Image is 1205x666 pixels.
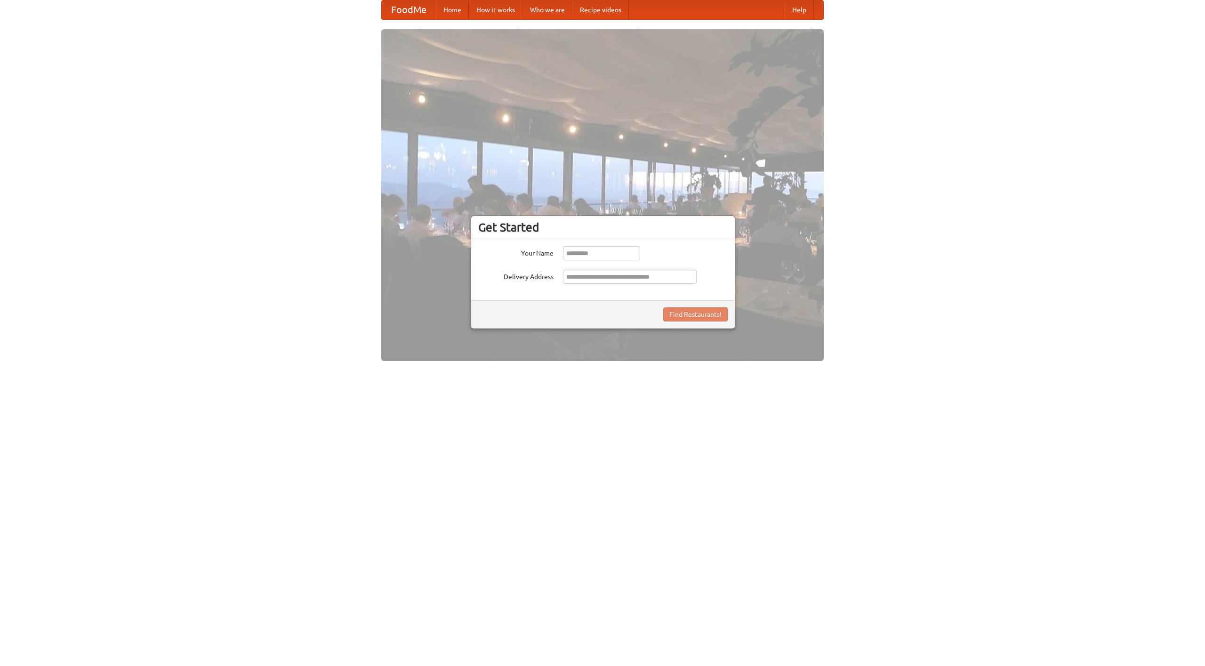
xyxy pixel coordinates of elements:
label: Delivery Address [478,270,554,281]
label: Your Name [478,246,554,258]
a: FoodMe [382,0,436,19]
a: Who we are [522,0,572,19]
button: Find Restaurants! [663,307,728,321]
a: How it works [469,0,522,19]
h3: Get Started [478,220,728,234]
a: Recipe videos [572,0,629,19]
a: Help [785,0,814,19]
a: Home [436,0,469,19]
